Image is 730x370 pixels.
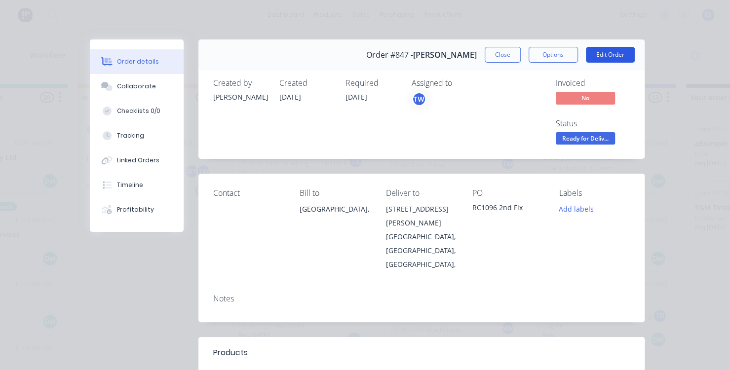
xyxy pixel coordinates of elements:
div: Timeline [117,181,143,189]
div: Contact [213,188,284,198]
div: Created by [213,78,268,88]
span: Ready for Deliv... [556,132,615,145]
div: PO [472,188,543,198]
button: Collaborate [90,74,184,99]
div: Profitability [117,205,154,214]
span: Order #847 - [366,50,413,60]
button: Order details [90,49,184,74]
button: Linked Orders [90,148,184,173]
div: [STREET_ADDRESS][PERSON_NAME] [386,202,457,230]
div: Invoiced [556,78,630,88]
div: Assigned to [412,78,510,88]
div: Products [213,347,248,359]
button: TW [412,92,426,107]
div: RC1096 2nd Fix [472,202,543,216]
button: Add labels [553,202,599,216]
div: Linked Orders [117,156,159,165]
button: Options [529,47,578,63]
button: Ready for Deliv... [556,132,615,147]
span: No [556,92,615,104]
div: Collaborate [117,82,156,91]
div: Checklists 0/0 [117,107,160,115]
div: Notes [213,294,630,303]
button: Timeline [90,173,184,197]
div: Created [279,78,334,88]
div: Tracking [117,131,144,140]
div: [GEOGRAPHIC_DATA], [300,202,370,234]
div: [GEOGRAPHIC_DATA], [300,202,370,216]
div: Deliver to [386,188,457,198]
div: Order details [117,57,159,66]
span: [DATE] [279,92,301,102]
button: Profitability [90,197,184,222]
div: Status [556,119,630,128]
span: [PERSON_NAME] [413,50,477,60]
div: [PERSON_NAME] [213,92,268,102]
button: Edit Order [586,47,635,63]
div: [GEOGRAPHIC_DATA], [GEOGRAPHIC_DATA], [GEOGRAPHIC_DATA], [386,230,457,271]
button: Tracking [90,123,184,148]
div: Bill to [300,188,370,198]
span: [DATE] [346,92,367,102]
button: Close [485,47,521,63]
button: Checklists 0/0 [90,99,184,123]
div: Required [346,78,400,88]
div: Labels [559,188,629,198]
div: [STREET_ADDRESS][PERSON_NAME][GEOGRAPHIC_DATA], [GEOGRAPHIC_DATA], [GEOGRAPHIC_DATA], [386,202,457,271]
